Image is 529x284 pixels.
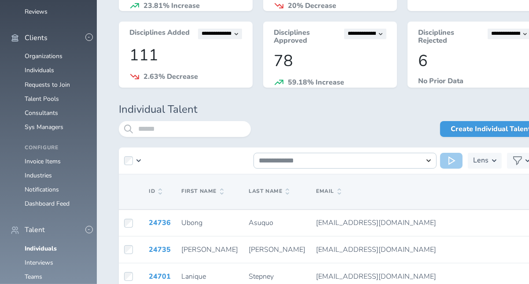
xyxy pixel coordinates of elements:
h3: Disciplines Approved [274,29,339,45]
button: - [85,226,93,233]
span: 59.18% Increase [288,77,344,87]
span: [PERSON_NAME] [249,245,305,254]
button: - [85,33,93,41]
a: 24736 [149,218,171,228]
p: 78 [274,52,386,70]
a: 24701 [149,272,171,281]
span: 2.63% Decrease [143,72,198,81]
a: Sys Managers [25,123,63,131]
span: Last Name [249,188,289,195]
span: ID [149,188,162,195]
a: Consultants [25,109,58,117]
a: Dashboard Feed [25,199,70,208]
a: Talent Pools [25,95,59,103]
a: 24735 [149,245,171,254]
span: 20% Decrease [288,1,336,11]
h3: Lens [473,153,489,169]
h4: Configure [25,145,86,151]
span: Lanique [181,272,206,281]
a: Reviews [25,7,48,16]
a: Industries [25,171,52,180]
span: Clients [25,34,48,42]
a: Organizations [25,52,62,60]
button: Run Action [440,153,463,169]
span: No Prior Data [418,76,463,86]
a: Requests to Join [25,81,70,89]
span: Asuquo [249,218,273,228]
span: [EMAIL_ADDRESS][DOMAIN_NAME] [316,218,436,228]
a: Teams [25,273,42,281]
span: Talent [25,226,45,234]
p: 111 [129,46,242,64]
h3: Disciplines Added [129,29,190,39]
span: Stepney [249,272,274,281]
span: Email [316,188,341,195]
span: [EMAIL_ADDRESS][DOMAIN_NAME] [316,245,436,254]
a: Individuals [25,66,54,74]
a: Interviews [25,258,53,267]
a: Individuals [25,244,57,253]
span: 23.81% Increase [143,1,200,11]
a: Notifications [25,185,59,194]
span: First Name [181,188,224,195]
a: Invoice Items [25,157,61,166]
span: [EMAIL_ADDRESS][DOMAIN_NAME] [316,272,436,281]
button: Lens [468,153,502,169]
span: [PERSON_NAME] [181,245,238,254]
h3: Disciplines Rejected [418,29,482,45]
span: Ubong [181,218,202,228]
